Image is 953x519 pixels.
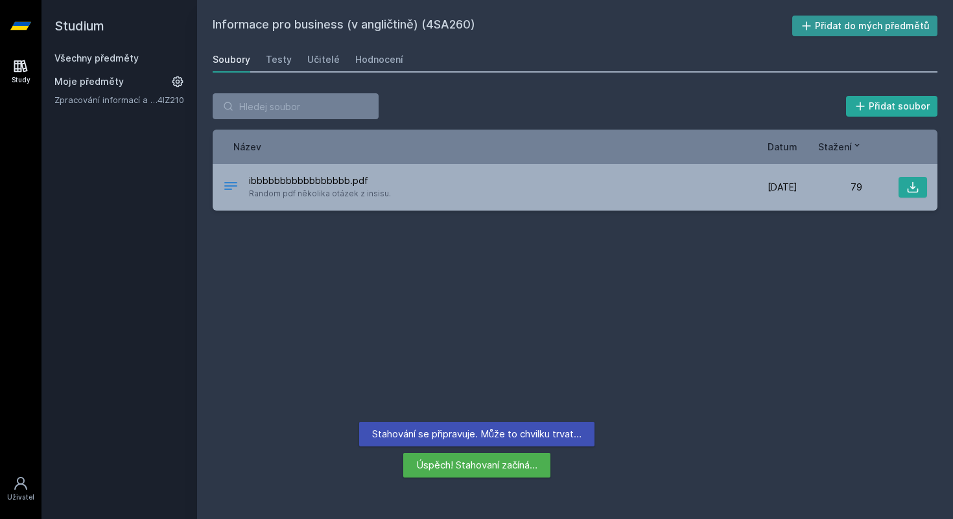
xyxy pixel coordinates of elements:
[213,53,250,66] div: Soubory
[249,174,391,187] span: ibbbbbbbbbbbbbbbbb.pdf
[818,140,852,154] span: Stažení
[768,181,797,194] span: [DATE]
[818,140,862,154] button: Stažení
[223,178,239,197] div: PDF
[54,75,124,88] span: Moje předměty
[403,453,550,478] div: Úspěch! Stahovaní začíná…
[359,422,594,446] div: Stahování se připravuje. Může to chvilku trvat…
[355,47,403,73] a: Hodnocení
[266,53,292,66] div: Testy
[797,181,862,194] div: 79
[307,47,340,73] a: Učitelé
[158,95,184,105] a: 4IZ210
[249,187,391,200] span: Random pdf několika otázek z insisu.
[792,16,938,36] button: Přidat do mých předmětů
[213,16,792,36] h2: Informace pro business (v angličtině) (4SA260)
[846,96,938,117] button: Přidat soubor
[213,47,250,73] a: Soubory
[355,53,403,66] div: Hodnocení
[54,52,139,63] a: Všechny předměty
[768,140,797,154] button: Datum
[54,93,158,106] a: Zpracování informací a znalostí
[307,53,340,66] div: Učitelé
[12,75,30,85] div: Study
[3,469,39,509] a: Uživatel
[213,93,379,119] input: Hledej soubor
[266,47,292,73] a: Testy
[3,52,39,91] a: Study
[233,140,261,154] button: Název
[7,492,34,502] div: Uživatel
